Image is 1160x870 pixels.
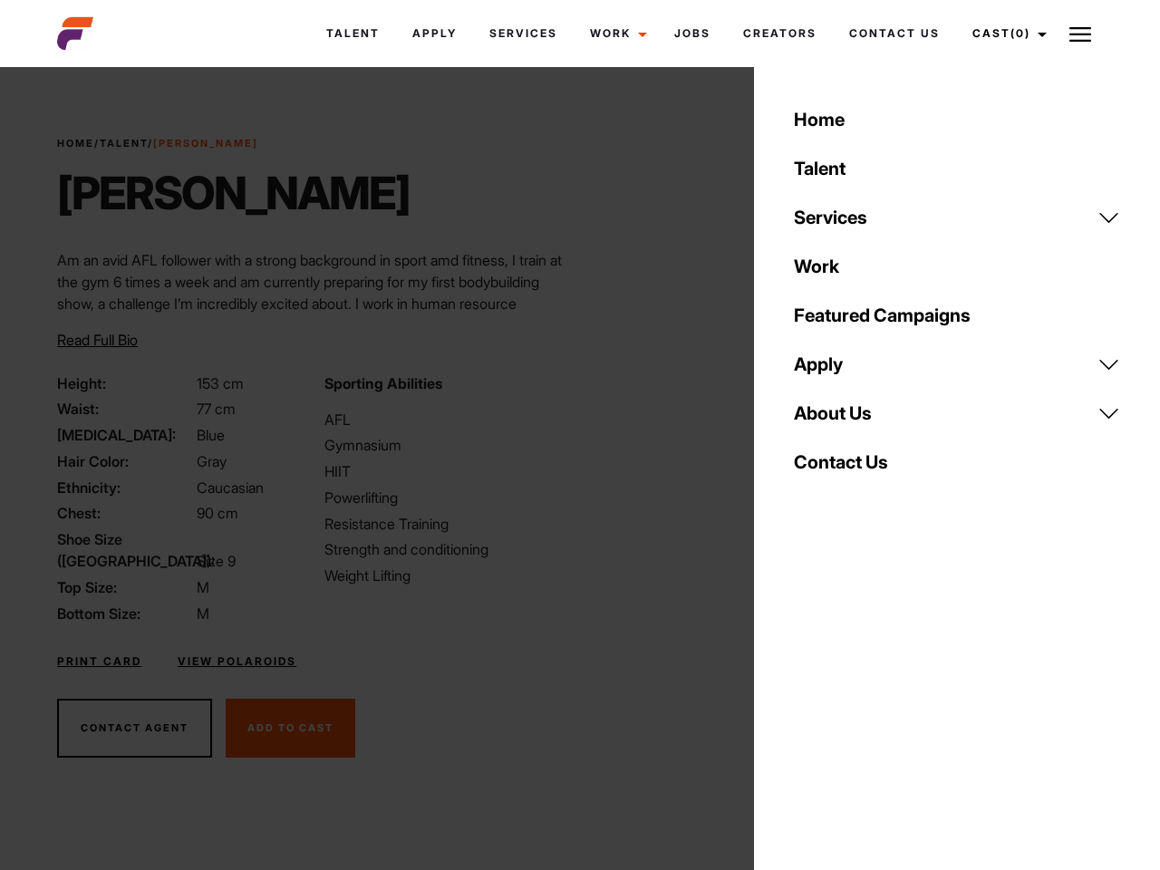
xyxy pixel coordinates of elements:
a: Work [783,242,1131,291]
a: Apply [396,9,473,58]
h1: [PERSON_NAME] [57,166,410,220]
a: Featured Campaigns [783,291,1131,340]
li: AFL [324,409,569,430]
img: cropped-aefm-brand-fav-22-square.png [57,15,93,52]
img: Burger icon [1069,24,1091,45]
button: Read Full Bio [57,329,138,351]
span: M [197,578,209,596]
a: Services [473,9,574,58]
a: Talent [310,9,396,58]
a: Print Card [57,653,141,670]
a: Services [783,193,1131,242]
span: M [197,604,209,623]
a: Talent [100,137,148,150]
a: Apply [783,340,1131,389]
span: [MEDICAL_DATA]: [57,424,193,446]
a: Talent [783,144,1131,193]
a: Jobs [658,9,727,58]
span: (0) [1010,26,1030,40]
span: Hair Color: [57,450,193,472]
a: Creators [727,9,833,58]
span: 90 cm [197,504,238,522]
span: Read Full Bio [57,331,138,349]
strong: Sporting Abilities [324,374,442,392]
a: About Us [783,389,1131,438]
span: Shoe Size ([GEOGRAPHIC_DATA]): [57,528,193,572]
span: Chest: [57,502,193,524]
button: Contact Agent [57,699,212,759]
span: Blue [197,426,225,444]
span: Top Size: [57,576,193,598]
a: Contact Us [833,9,956,58]
li: Gymnasium [324,434,569,456]
span: Size 9 [197,552,236,570]
li: Resistance Training [324,513,569,535]
li: Strength and conditioning [324,538,569,560]
li: Weight Lifting [324,565,569,586]
button: Add To Cast [226,699,355,759]
span: 153 cm [197,374,244,392]
span: Gray [197,452,227,470]
span: Waist: [57,398,193,420]
span: Bottom Size: [57,603,193,624]
p: Am an avid AFL follower with a strong background in sport amd fitness, I train at the gym 6 times... [57,249,569,423]
a: Home [783,95,1131,144]
span: Caucasian [197,478,264,497]
span: / / [57,136,258,151]
a: Work [574,9,658,58]
li: Powerlifting [324,487,569,508]
li: HIIT [324,460,569,482]
span: Ethnicity: [57,477,193,498]
a: Cast(0) [956,9,1058,58]
a: View Polaroids [178,653,296,670]
a: Contact Us [783,438,1131,487]
video: Your browser does not support the video tag. [623,116,1063,665]
a: Home [57,137,94,150]
span: Height: [57,372,193,394]
span: Add To Cast [247,721,333,734]
span: 77 cm [197,400,236,418]
strong: [PERSON_NAME] [153,137,258,150]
